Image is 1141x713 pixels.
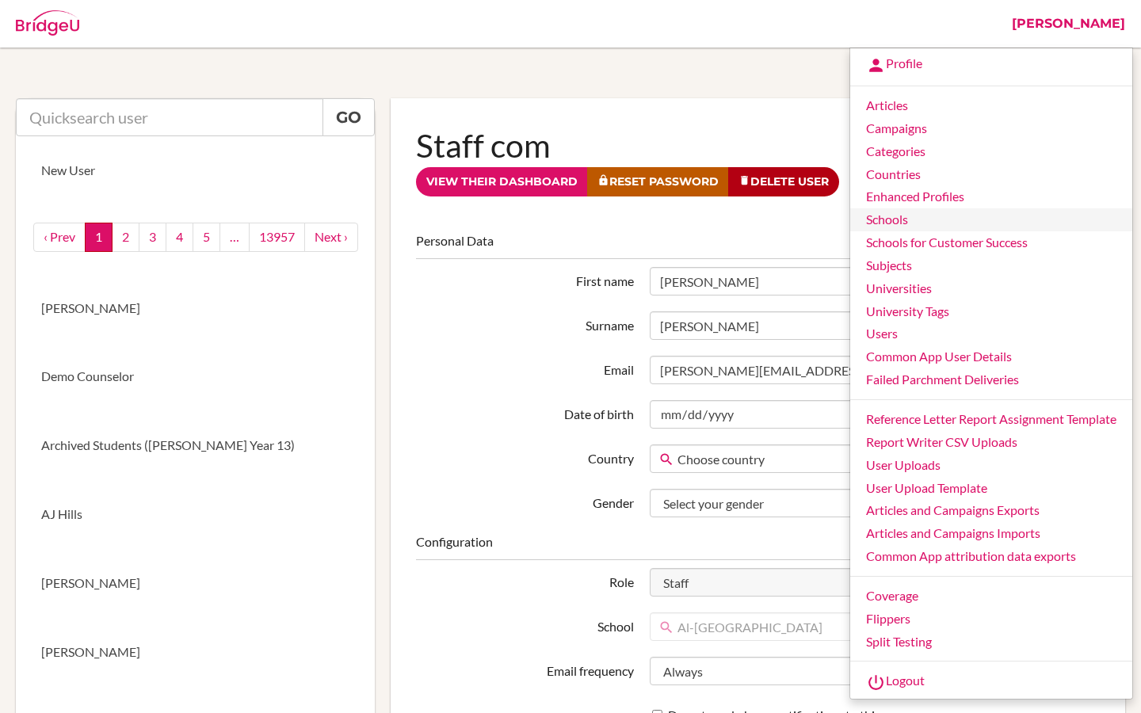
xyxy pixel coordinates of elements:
a: Split Testing [850,631,1132,654]
a: 4 [166,223,193,252]
a: 1 [85,223,113,252]
a: Reset Password [587,167,729,196]
a: next [304,223,358,252]
label: First name [408,267,641,291]
a: Countries [850,163,1132,186]
a: 5 [193,223,220,252]
a: Subjects [850,254,1132,277]
label: Gender [408,489,641,513]
label: Email frequency [408,657,641,681]
a: Schools [850,208,1132,231]
label: Country [408,444,641,468]
a: Schools for Customer Success [850,231,1132,254]
a: [PERSON_NAME] [16,549,375,618]
input: Quicksearch user [16,98,323,136]
a: [PERSON_NAME] [16,274,375,343]
a: Go [322,98,375,136]
a: ‹ Prev [33,223,86,252]
a: Articles and Campaigns Imports [850,522,1132,545]
a: 13957 [249,223,305,252]
a: Failed Parchment Deliveries [850,368,1132,391]
label: Date of birth [408,400,641,424]
ul: [PERSON_NAME] [849,48,1133,700]
img: Bridge-U [16,10,79,36]
a: … [219,223,250,252]
a: Articles and Campaigns Exports [850,499,1132,522]
a: Coverage [850,585,1132,608]
label: Surname [408,311,641,335]
a: Articles [850,94,1132,117]
a: Common App attribution data exports [850,545,1132,568]
a: New User [16,136,375,205]
a: Enhanced Profiles [850,185,1132,208]
a: Categories [850,140,1132,163]
a: Delete User [728,167,839,196]
a: Report Writer CSV Uploads [850,431,1132,454]
label: Email [408,356,641,379]
a: Reference Letter Report Assignment Template [850,408,1132,431]
a: 3 [139,223,166,252]
h1: Staff com [416,124,1100,167]
a: Campaigns [850,117,1132,140]
a: AJ Hills [16,480,375,549]
a: Users [850,322,1132,345]
a: Profile [850,52,1132,78]
span: Choose country [677,445,1078,474]
label: School [408,612,641,636]
a: Flippers [850,608,1132,631]
legend: Personal Data [416,232,1100,259]
a: User Upload Template [850,477,1132,500]
a: [PERSON_NAME] [16,618,375,687]
a: Archived Students ([PERSON_NAME] Year 13) [16,411,375,480]
legend: Configuration [416,533,1100,560]
label: Role [408,568,641,592]
a: View their dashboard [416,167,588,196]
a: User Uploads [850,454,1132,477]
a: 2 [112,223,139,252]
a: Demo Counselor [16,342,375,411]
span: Al-[GEOGRAPHIC_DATA] [677,613,1078,642]
a: Common App User Details [850,345,1132,368]
a: Universities [850,277,1132,300]
a: Logout [850,669,1132,695]
a: University Tags [850,300,1132,323]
